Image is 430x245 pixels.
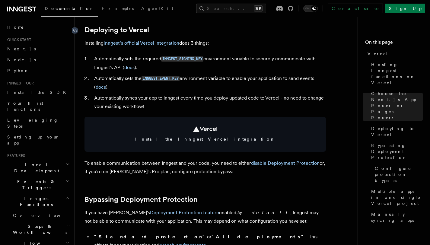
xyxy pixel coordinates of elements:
a: Setting up your app [5,132,71,148]
button: Toggle dark mode [303,5,318,12]
span: Install the SDK [7,90,70,95]
a: Choose the Next.js App Router or Pages Router: [369,88,423,123]
span: Home [7,24,24,30]
p: If you have [PERSON_NAME]'s enabled, , Inngest may not be able to communicate with your applicati... [84,208,326,225]
span: Configure protection bypass [375,165,423,183]
a: Manually syncing apps [369,209,423,226]
button: Inngest Functions [5,193,71,210]
a: Multiple apps in one single Vercel project [369,186,423,209]
a: INNGEST_EVENT_KEY [142,75,180,81]
a: Your first Functions [5,98,71,115]
span: Local Development [5,162,66,174]
a: Home [5,22,71,33]
span: AgentKit [141,6,173,11]
a: Vercel [365,48,423,59]
a: Overview [11,210,71,221]
button: Events & Triggers [5,176,71,193]
span: Quick start [5,37,31,42]
a: Documentation [41,2,98,17]
span: Deploying to Vercel [371,126,423,138]
span: Documentation [45,6,94,11]
span: Steps & Workflows [11,223,67,235]
a: disable Deployment Protection [251,160,320,166]
a: Bypassing Deployment Protection [369,140,423,163]
span: Your first Functions [7,101,43,112]
a: Leveraging Steps [5,115,71,132]
li: Automatically sets the environment variable to enable your application to send events ( ). [92,74,326,91]
a: Configure protection bypass [372,163,423,186]
span: Inngest Functions [5,196,65,208]
button: Search...⌘K [196,4,266,13]
p: Installing does 3 things: [84,39,326,47]
span: Next.js [7,46,36,51]
span: Setting up your app [7,135,59,145]
a: docs [124,65,135,70]
button: Steps & Workflows [11,221,71,238]
a: Install the SDK [5,87,71,98]
a: Hosting Inngest functions on Vercel [369,59,423,88]
a: Deploying to Vercel [369,123,423,140]
p: To enable communication between Inngest and your code, you need to either or, if you're on [PERSO... [84,159,326,176]
span: Choose the Next.js App Router or Pages Router: [371,91,423,121]
a: Install the Inngest Vercel integration [84,117,326,152]
a: Inngest's official Vercel integration [104,40,179,46]
span: Multiple apps in one single Vercel project [371,188,423,206]
a: Node.js [5,54,71,65]
h4: On this page [365,39,423,48]
a: Examples [98,2,138,16]
a: Contact sales [328,4,383,13]
span: Leveraging Steps [7,118,58,129]
a: Deployment Protection feature [150,210,219,215]
a: Deploying to Vercel [84,26,149,34]
code: INNGEST_EVENT_KEY [142,76,180,81]
li: Automatically sets the required environment variable to securely communicate with Inngest's API ( ). [92,55,326,72]
span: Features [5,153,25,158]
span: Inngest tour [5,81,34,86]
span: Manually syncing apps [371,211,423,223]
strong: "All deployments" [212,234,306,240]
span: Examples [102,6,134,11]
span: Python [7,68,29,73]
em: by default [237,210,290,215]
a: docs [96,84,106,90]
a: INNGEST_SIGNING_KEY [161,56,203,62]
span: Bypassing Deployment Protection [371,142,423,161]
span: Events & Triggers [5,179,66,191]
span: Overview [13,213,75,218]
li: Automatically syncs your app to Inngest every time you deploy updated code to Vercel - no need to... [92,94,326,111]
a: AgentKit [138,2,177,16]
a: Bypassing Deployment Protection [84,195,198,204]
span: Install the Inngest Vercel integration [92,136,319,142]
span: Node.js [7,57,36,62]
kbd: ⌘K [254,5,263,11]
span: Vercel [368,51,388,57]
a: Python [5,65,71,76]
span: Hosting Inngest functions on Vercel [371,62,423,86]
a: Next.js [5,43,71,54]
a: Sign Up [385,4,425,13]
button: Local Development [5,159,71,176]
strong: "Standard protection" [94,234,207,240]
